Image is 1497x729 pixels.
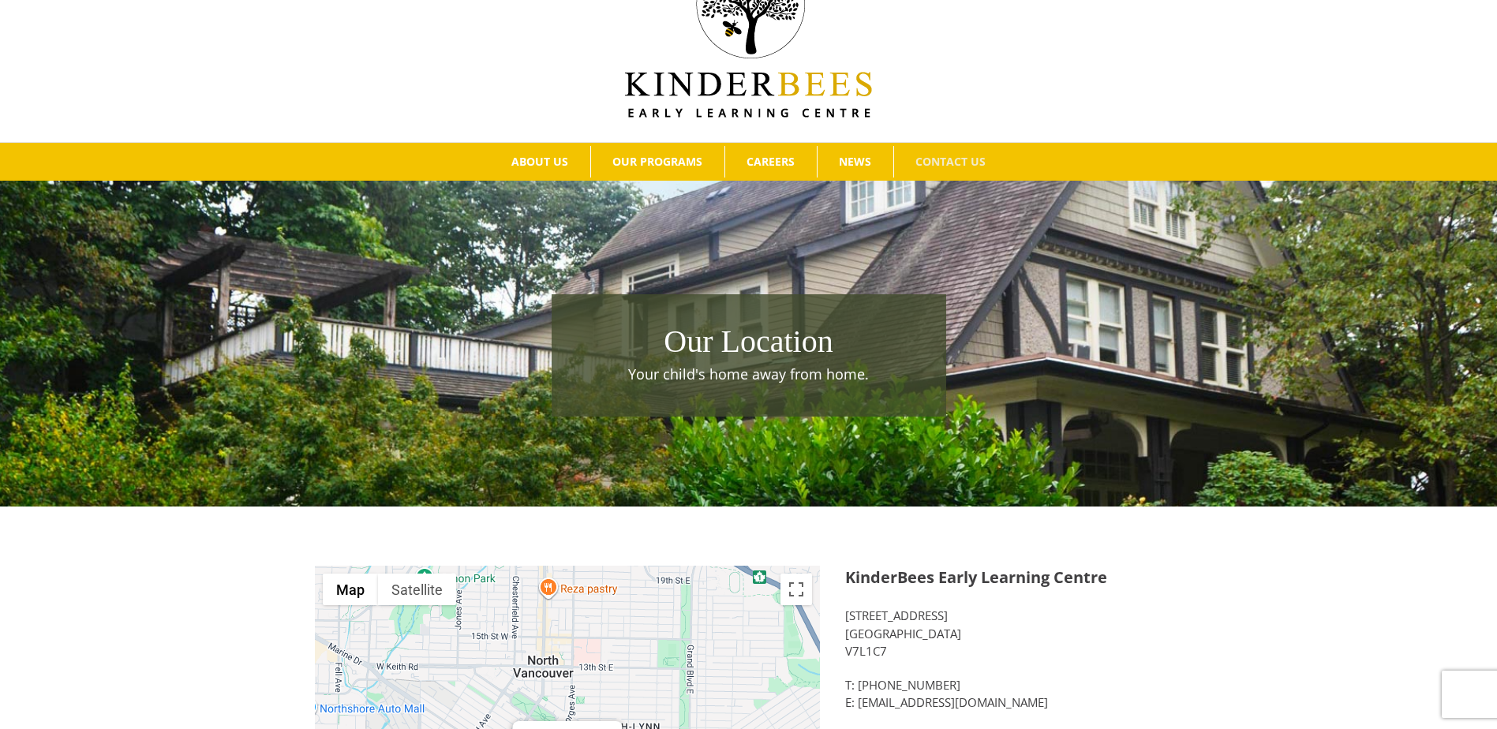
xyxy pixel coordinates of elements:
span: ABOUT US [511,156,568,167]
a: OUR PROGRAMS [591,146,724,178]
a: T: [PHONE_NUMBER] [845,677,960,693]
strong: KinderBees Early Learning Centre [845,566,1107,588]
p: Your child's home away from home. [560,364,938,385]
button: Show street map [323,574,378,605]
span: CAREERS [747,156,795,167]
a: ABOUT US [490,146,590,178]
a: CONTACT US [894,146,1008,178]
a: CAREERS [725,146,817,178]
h1: Our Location [560,320,938,364]
span: CONTACT US [915,156,986,167]
span: OUR PROGRAMS [612,156,702,167]
button: Show satellite imagery [378,574,456,605]
a: NEWS [818,146,893,178]
a: E: [EMAIL_ADDRESS][DOMAIN_NAME] [845,694,1048,710]
nav: Main Menu [24,143,1473,181]
span: NEWS [839,156,871,167]
p: [STREET_ADDRESS] [GEOGRAPHIC_DATA] V7L1C7 [845,607,1183,660]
